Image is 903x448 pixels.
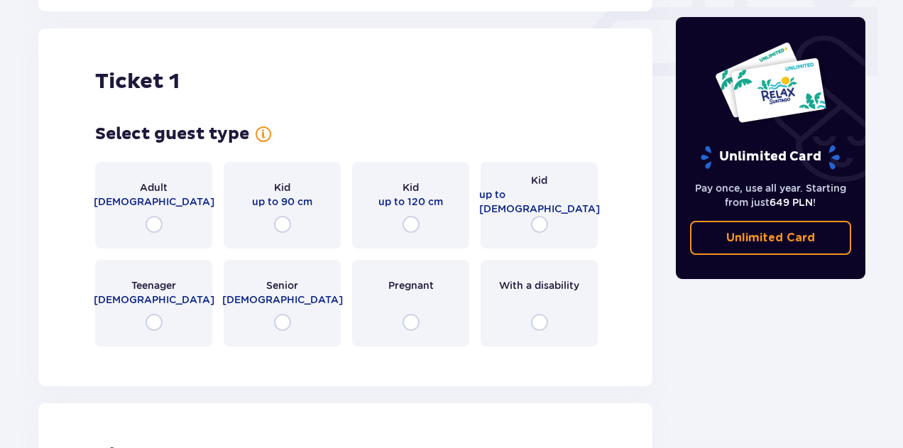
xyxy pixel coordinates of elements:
[95,68,164,94] font: Ticket
[479,189,600,214] font: up to [DEMOGRAPHIC_DATA]
[531,175,547,186] font: Kid
[266,280,298,291] font: Senior
[726,232,815,244] font: Unlimited Card
[222,294,343,305] font: [DEMOGRAPHIC_DATA]
[140,182,168,193] font: Adult
[94,196,214,207] font: [DEMOGRAPHIC_DATA]
[388,280,434,291] font: Pregnant
[131,280,176,291] font: Teenager
[813,197,816,208] font: !
[714,41,827,124] img: Two year-round cards for Suntago with the inscription 'UNLIMITED RELAX', on a white background wi...
[252,196,312,207] font: up to 90 cm
[770,197,813,208] font: 649 PLN
[95,124,249,145] font: Select guest type
[719,148,821,165] font: Unlimited Card
[695,182,846,208] font: Pay once, use all year. Starting from just
[499,280,579,291] font: With a disability
[403,182,419,193] font: Kid
[690,221,852,255] a: Unlimited Card
[274,182,290,193] font: Kid
[94,294,214,305] font: [DEMOGRAPHIC_DATA]
[378,196,443,207] font: up to 120 cm
[169,68,180,94] font: 1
